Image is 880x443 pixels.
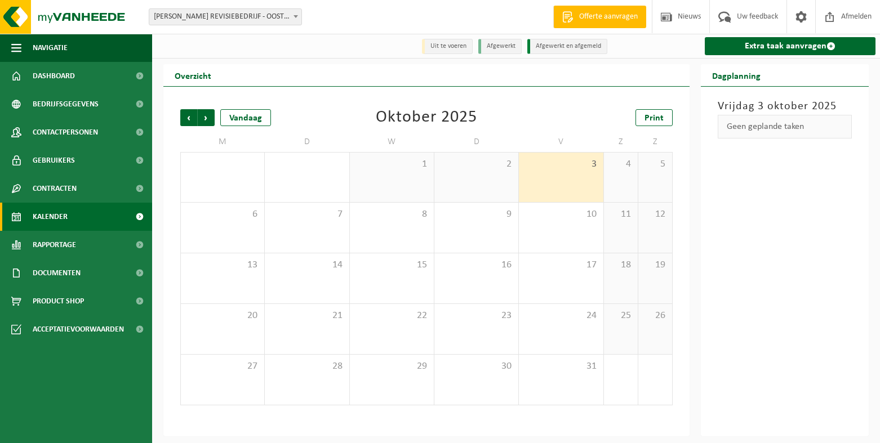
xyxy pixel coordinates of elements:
[186,360,259,373] span: 27
[644,259,666,271] span: 19
[33,174,77,203] span: Contracten
[265,132,349,152] td: D
[270,360,343,373] span: 28
[198,109,215,126] span: Volgende
[33,34,68,62] span: Navigatie
[180,132,265,152] td: M
[644,208,666,221] span: 12
[355,360,428,373] span: 29
[440,360,513,373] span: 30
[270,259,343,271] span: 14
[604,132,638,152] td: Z
[478,39,522,54] li: Afgewerkt
[644,158,666,171] span: 5
[350,132,434,152] td: W
[149,8,302,25] span: CLAEYS J. REVISIEBEDRIJF - OOSTKAMP
[610,208,632,221] span: 11
[434,132,519,152] td: D
[440,208,513,221] span: 9
[553,6,646,28] a: Offerte aanvragen
[440,158,513,171] span: 2
[355,158,428,171] span: 1
[638,132,673,152] td: Z
[705,37,875,55] a: Extra taak aanvragen
[220,109,271,126] div: Vandaag
[270,310,343,322] span: 21
[610,310,632,322] span: 25
[525,158,597,171] span: 3
[527,39,607,54] li: Afgewerkt en afgemeld
[186,310,259,322] span: 20
[422,39,473,54] li: Uit te voeren
[718,115,852,138] div: Geen geplande taken
[186,259,259,271] span: 13
[186,208,259,221] span: 6
[33,287,84,315] span: Product Shop
[355,208,428,221] span: 8
[33,146,75,174] span: Gebruikers
[33,315,124,343] span: Acceptatievoorwaarden
[525,259,597,271] span: 17
[163,64,223,86] h2: Overzicht
[33,62,75,90] span: Dashboard
[576,11,641,23] span: Offerte aanvragen
[610,158,632,171] span: 4
[149,9,301,25] span: CLAEYS J. REVISIEBEDRIJF - OOSTKAMP
[635,109,673,126] a: Print
[519,132,603,152] td: V
[525,208,597,221] span: 10
[33,231,76,259] span: Rapportage
[440,310,513,322] span: 23
[270,208,343,221] span: 7
[718,98,852,115] h3: Vrijdag 3 oktober 2025
[33,90,99,118] span: Bedrijfsgegevens
[440,259,513,271] span: 16
[525,310,597,322] span: 24
[355,310,428,322] span: 22
[180,109,197,126] span: Vorige
[355,259,428,271] span: 15
[701,64,772,86] h2: Dagplanning
[644,310,666,322] span: 26
[525,360,597,373] span: 31
[33,203,68,231] span: Kalender
[33,118,98,146] span: Contactpersonen
[376,109,477,126] div: Oktober 2025
[645,114,664,123] span: Print
[33,259,81,287] span: Documenten
[610,259,632,271] span: 18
